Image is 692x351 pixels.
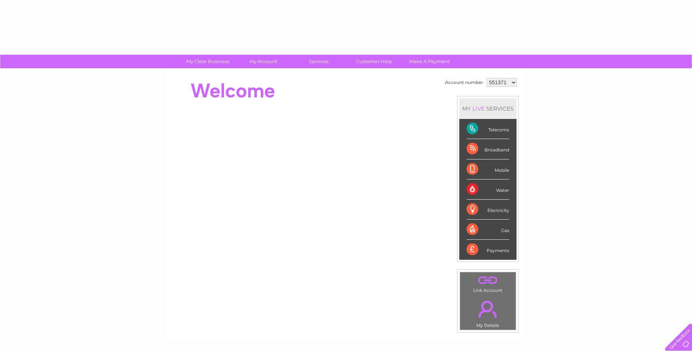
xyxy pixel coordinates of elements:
div: LIVE [471,105,486,112]
td: Link Account [460,272,516,295]
a: Services [289,55,349,68]
a: . [462,296,514,322]
div: MY SERVICES [459,98,517,119]
div: Mobile [467,159,509,180]
div: Broadband [467,139,509,159]
div: Water [467,180,509,200]
a: Make A Payment [399,55,460,68]
div: Gas [467,220,509,240]
a: My Account [233,55,293,68]
td: My Details [460,294,516,330]
a: . [462,274,514,287]
div: Payments [467,240,509,259]
td: Account number [443,76,485,89]
a: My Clear Business [178,55,238,68]
a: Customer Help [344,55,404,68]
div: Electricity [467,200,509,220]
div: Telecoms [467,119,509,139]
